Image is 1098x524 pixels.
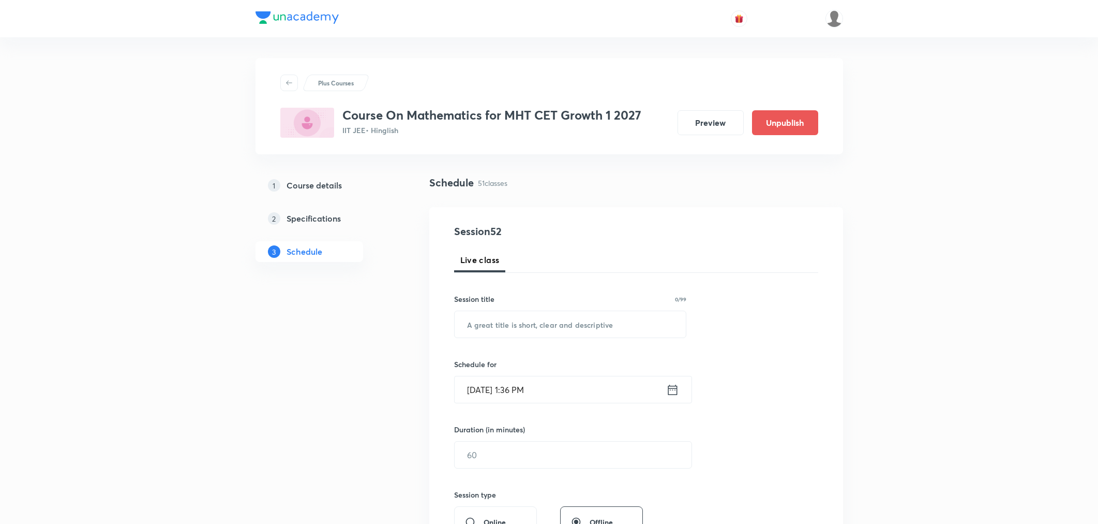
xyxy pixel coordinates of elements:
h6: Session title [454,294,494,304]
input: 60 [455,442,691,468]
button: avatar [731,10,747,27]
h6: Schedule for [454,359,687,370]
p: 2 [268,212,280,225]
h5: Schedule [287,245,322,258]
h6: Session type [454,489,496,500]
input: A great title is short, clear and descriptive [455,311,686,338]
img: 8A2E6D06-88D6-4CDC-9F0E-BDEE79EFF719_plus.png [280,108,334,138]
a: 2Specifications [255,208,396,229]
p: 1 [268,179,280,192]
h5: Course details [287,179,342,192]
h4: Schedule [429,175,474,191]
p: Plus Courses [318,78,354,88]
img: avatar [734,14,744,23]
button: Unpublish [752,110,818,135]
p: IIT JEE • Hinglish [342,125,641,136]
p: 51 classes [478,178,507,188]
h6: Duration (in minutes) [454,424,525,435]
h5: Specifications [287,212,341,225]
a: 1Course details [255,175,396,196]
a: Company Logo [255,11,339,26]
h3: Course On Mathematics for MHT CET Growth 1 2027 [342,108,641,123]
p: 0/99 [675,297,686,302]
h4: Session 52 [454,224,643,239]
span: Live class [460,254,500,266]
button: Preview [678,110,744,135]
img: Vivek Patil [825,10,843,27]
p: 3 [268,245,280,258]
img: Company Logo [255,11,339,24]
